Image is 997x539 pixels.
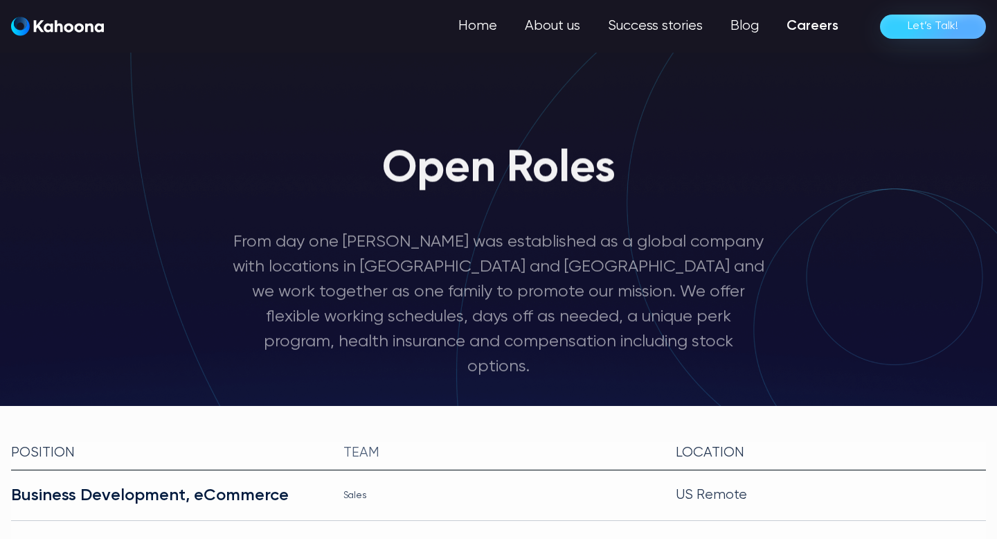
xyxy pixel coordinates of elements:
p: From day one [PERSON_NAME] was established as a global company with locations in [GEOGRAPHIC_DATA... [233,229,764,379]
a: About us [511,12,594,40]
div: team [343,442,654,464]
a: Careers [773,12,852,40]
img: Kahoona logo white [11,17,104,36]
a: Home [444,12,511,40]
div: Let’s Talk! [908,15,958,37]
a: home [11,17,104,37]
div: Position [11,442,321,464]
h1: Open Roles [382,145,616,193]
a: Business Development, eCommerceSalesUS Remote [11,470,986,521]
div: US Remote [676,484,986,506]
div: Sales [343,484,654,506]
div: Business Development, eCommerce [11,484,321,506]
div: Location [676,442,986,464]
a: Blog [717,12,773,40]
a: Success stories [594,12,717,40]
a: Let’s Talk! [880,15,986,39]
